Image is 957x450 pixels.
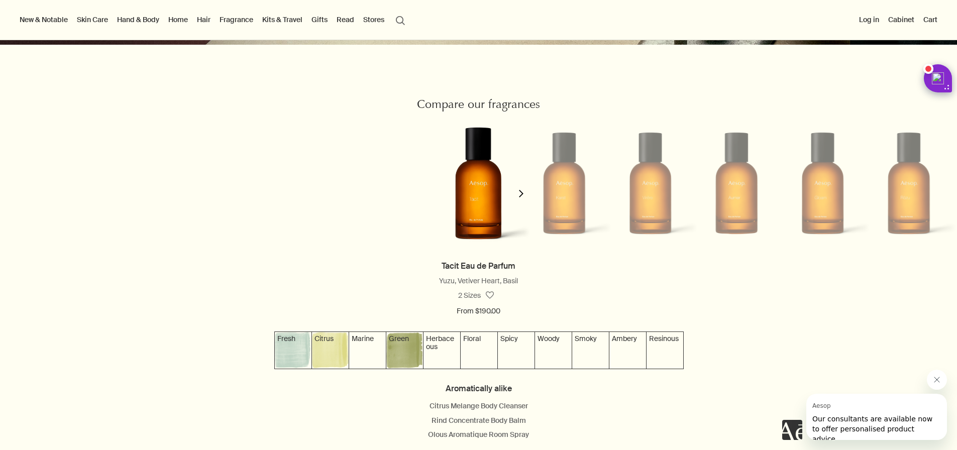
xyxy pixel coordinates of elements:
span: Our consultants are available now to offer personalised product advice. [6,21,126,49]
iframe: 關閉來自 Aesop 的訊息 [927,370,947,390]
span: Smoky [575,334,597,343]
span: From $190.00 [457,305,500,317]
a: Citrus Melange Body Cleanser [430,401,528,410]
img: Textured forest green background [423,332,460,369]
button: next [511,116,531,259]
img: Textured green background [386,332,423,369]
span: Floral [463,334,481,343]
a: Gifts [309,13,330,26]
a: Hair [195,13,212,26]
div: Aesop 說「Our consultants are available now to offer personalised product advice.」。開啟傳訊視窗以繼續對話。 [782,370,947,440]
button: Log in [857,13,881,26]
button: Stores [361,13,386,26]
h4: Aromatically alike [10,382,947,395]
span: Green [389,334,409,343]
a: Hand & Body [115,13,161,26]
a: Olous Aromatique Room Spray [428,430,529,439]
img: Textured brown background [647,332,683,369]
a: Cabinet [886,13,916,26]
span: Resinous [649,334,679,343]
a: Home [166,13,190,26]
a: Tacit Eau de Parfum [442,261,515,271]
a: Kits & Travel [260,13,304,26]
img: Textured grey-green background [349,332,386,369]
button: Save to cabinet [481,286,499,304]
span: Ambery [612,334,637,343]
button: Cart [921,13,939,26]
img: Textured grey-purple background [572,332,609,369]
span: Herbaceous [426,334,454,351]
iframe: 來自 Aesop 的訊息 [806,394,947,440]
a: Skin Care [75,13,110,26]
a: Fragrance [218,13,255,26]
img: Textured salmon pink background [461,332,497,369]
button: Open search [391,10,409,29]
a: Read [335,13,356,26]
span: 2 Sizes [458,291,481,300]
img: Textured grey-blue background [275,332,311,369]
iframe: 無內容 [782,420,802,440]
button: New & Notable [18,13,70,26]
a: Rind Concentrate Body Balm [432,416,526,425]
img: Textured gold background [609,332,646,369]
div: Yuzu, Vetiver Heart, Basil [10,275,947,287]
span: Woody [538,334,560,343]
span: Citrus [314,334,334,343]
span: Marine [352,334,374,343]
span: Fresh [277,334,295,343]
img: Textured rose pink background [498,332,535,369]
img: Textured purple background [535,332,572,369]
img: Textured yellow background [312,332,349,369]
img: Tacit Eau de Parfum in an Amber bottle. [426,100,531,267]
span: Spicy [500,334,518,343]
